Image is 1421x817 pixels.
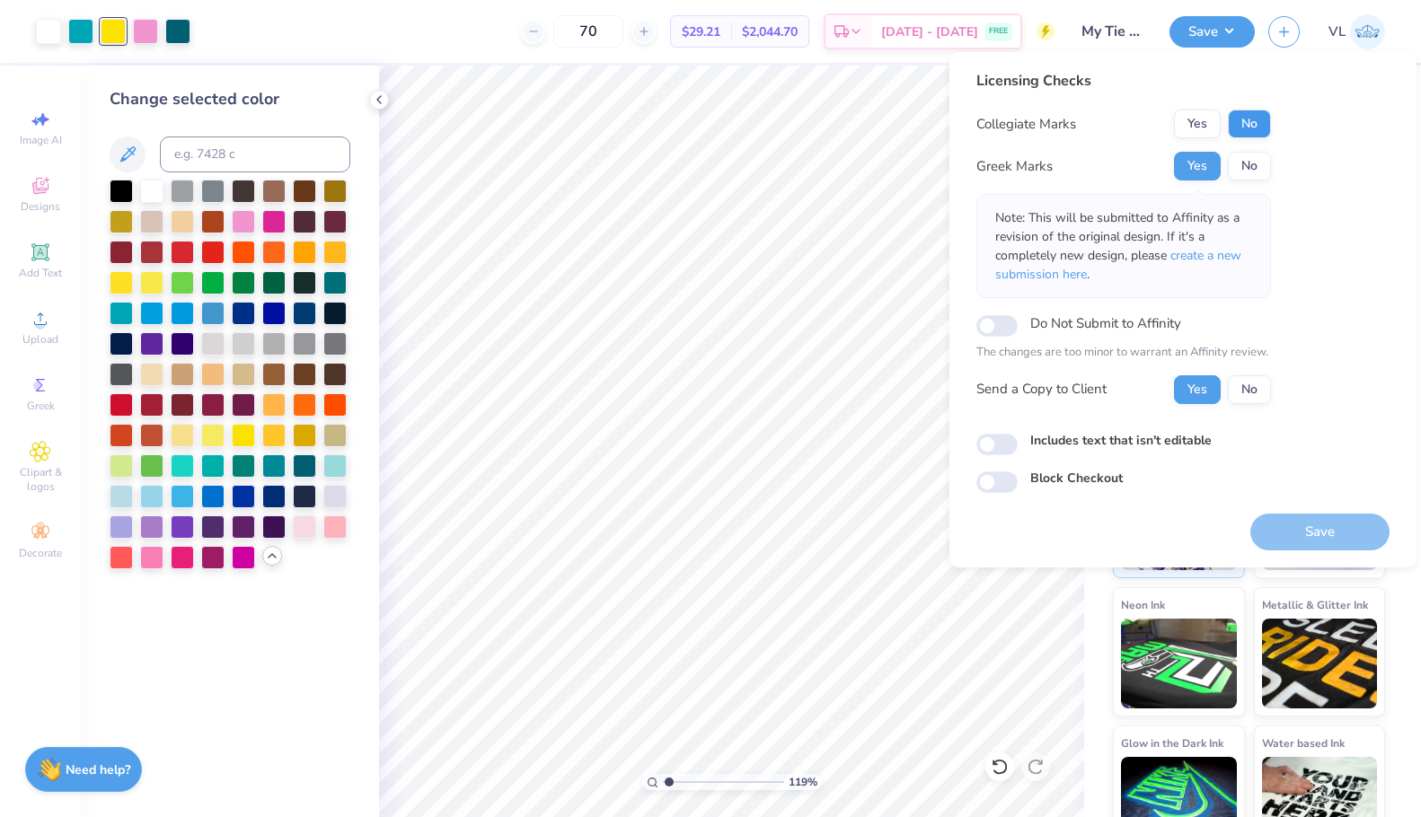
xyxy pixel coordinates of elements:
[1262,619,1378,708] img: Metallic & Glitter Ink
[21,199,60,214] span: Designs
[1350,14,1385,49] img: Vincent Lloyd Laurel
[66,761,130,778] strong: Need help?
[1030,312,1181,335] label: Do Not Submit to Affinity
[19,266,62,280] span: Add Text
[976,156,1053,177] div: Greek Marks
[1228,152,1271,180] button: No
[989,25,1008,38] span: FREE
[1228,110,1271,138] button: No
[682,22,720,41] span: $29.21
[976,114,1076,135] div: Collegiate Marks
[1121,619,1237,708] img: Neon Ink
[789,774,817,790] span: 119 %
[1262,595,1368,614] span: Metallic & Glitter Ink
[1228,375,1271,404] button: No
[160,136,350,172] input: e.g. 7428 c
[976,379,1107,400] div: Send a Copy to Client
[1169,16,1255,48] button: Save
[1030,431,1212,450] label: Includes text that isn't editable
[881,22,978,41] span: [DATE] - [DATE]
[742,22,798,41] span: $2,044.70
[1121,734,1223,752] span: Glow in the Dark Ink
[1068,13,1156,49] input: Untitled Design
[27,399,55,413] span: Greek
[1262,734,1345,752] span: Water based Ink
[1174,152,1221,180] button: Yes
[1328,22,1346,42] span: VL
[20,133,62,147] span: Image AI
[110,87,350,111] div: Change selected color
[1174,375,1221,404] button: Yes
[9,465,72,494] span: Clipart & logos
[976,70,1271,92] div: Licensing Checks
[19,546,62,560] span: Decorate
[1174,110,1221,138] button: Yes
[995,208,1252,284] p: Note: This will be submitted to Affinity as a revision of the original design. If it's a complete...
[553,15,623,48] input: – –
[22,332,58,347] span: Upload
[976,344,1271,362] p: The changes are too minor to warrant an Affinity review.
[1121,595,1165,614] span: Neon Ink
[1328,14,1385,49] a: VL
[1030,469,1123,488] label: Block Checkout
